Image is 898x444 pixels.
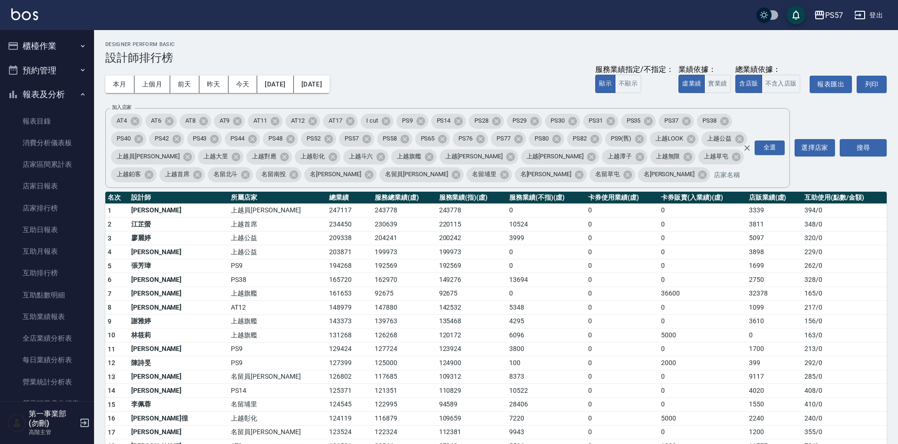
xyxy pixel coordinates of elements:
[802,314,887,328] td: 156 / 0
[327,259,372,273] td: 194268
[747,259,802,273] td: 1699
[586,328,659,343] td: 0
[740,141,754,155] button: Clear
[621,114,656,129] div: PS35
[638,170,700,179] span: 名[PERSON_NAME]
[602,149,647,164] div: 上越潭子
[507,192,586,204] th: 服務業績(不指)(虛)
[208,167,253,182] div: 名留北斗
[246,152,282,161] span: 上越對應
[304,167,376,182] div: 名[PERSON_NAME]
[327,301,372,315] td: 148979
[129,314,228,328] td: 謝雅婷
[129,328,228,343] td: 林筱莉
[659,273,746,287] td: 0
[129,287,228,301] td: [PERSON_NAME]
[4,393,90,414] a: 營業項目月分析表
[747,342,802,356] td: 1700
[583,114,618,129] div: PS31
[621,116,646,125] span: PS35
[129,203,228,218] td: [PERSON_NAME]
[149,134,174,143] span: PS42
[372,245,437,259] td: 199973
[391,152,427,161] span: 上越旗艦
[590,167,635,182] div: 名留草屯
[263,134,288,143] span: PS48
[228,192,327,204] th: 所屬店家
[437,301,507,315] td: 142532
[659,301,746,315] td: 0
[11,8,38,20] img: Logo
[698,152,734,161] span: 上越草屯
[4,82,90,107] button: 報表及分析
[228,328,327,343] td: 上越旗艦
[361,116,384,125] span: I cut
[327,314,372,328] td: 143373
[437,203,507,218] td: 243778
[802,203,887,218] td: 394 / 0
[372,192,437,204] th: 服務總業績(虛)
[469,116,494,125] span: PS28
[105,192,129,204] th: 名次
[129,218,228,232] td: 江芷螢
[4,284,90,306] a: 互助點數明細
[586,301,659,315] td: 0
[437,328,507,343] td: 120172
[4,262,90,284] a: 互助排行榜
[228,203,327,218] td: 上越員[PERSON_NAME]
[659,245,746,259] td: 0
[851,7,887,24] button: 登出
[595,65,674,75] div: 服務業績指定/不指定：
[507,287,586,301] td: 0
[198,152,234,161] span: 上越大里
[361,114,394,129] div: I cut
[747,273,802,287] td: 2750
[747,328,802,343] td: 0
[225,132,260,147] div: PS44
[145,114,177,129] div: AT6
[415,132,450,147] div: PS65
[762,75,801,93] button: 不含入店販
[327,287,372,301] td: 161653
[372,218,437,232] td: 230639
[228,314,327,328] td: 上越旗艦
[372,203,437,218] td: 243778
[4,110,90,132] a: 報表目錄
[327,328,372,343] td: 131268
[108,345,116,353] span: 11
[129,342,228,356] td: [PERSON_NAME]
[469,114,504,129] div: PS28
[248,116,273,125] span: AT11
[396,114,428,129] div: PS9
[586,273,659,287] td: 0
[586,218,659,232] td: 0
[586,287,659,301] td: 0
[437,287,507,301] td: 92675
[802,287,887,301] td: 165 / 0
[159,170,195,179] span: 上越首席
[659,218,746,232] td: 0
[391,149,437,164] div: 上越旗艦
[180,116,201,125] span: AT8
[129,231,228,245] td: 廖麗婷
[145,116,167,125] span: AT6
[248,114,283,129] div: AT11
[372,342,437,356] td: 127724
[437,245,507,259] td: 199973
[659,231,746,245] td: 0
[295,149,340,164] div: 上越彰化
[327,231,372,245] td: 209338
[108,331,116,339] span: 10
[650,134,689,143] span: 上越LOOK
[339,134,364,143] span: PS57
[379,170,454,179] span: 名留員[PERSON_NAME]
[437,192,507,204] th: 服務業績(指)(虛)
[377,134,402,143] span: PS58
[108,359,116,366] span: 12
[343,152,379,161] span: 上越斗六
[327,218,372,232] td: 234450
[802,218,887,232] td: 348 / 0
[372,273,437,287] td: 162970
[327,192,372,204] th: 總業績
[159,167,205,182] div: 上越首席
